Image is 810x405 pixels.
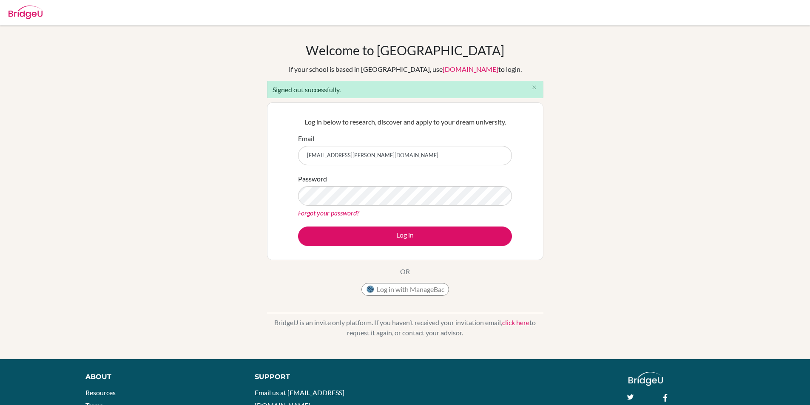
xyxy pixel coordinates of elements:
[298,227,512,246] button: Log in
[526,81,543,94] button: Close
[298,133,314,144] label: Email
[361,283,449,296] button: Log in with ManageBac
[298,174,327,184] label: Password
[289,64,522,74] div: If your school is based in [GEOGRAPHIC_DATA], use to login.
[267,317,543,338] p: BridgeU is an invite only platform. If you haven’t received your invitation email, to request it ...
[502,318,529,326] a: click here
[298,209,359,217] a: Forgot your password?
[306,42,504,58] h1: Welcome to [GEOGRAPHIC_DATA]
[85,388,116,397] a: Resources
[443,65,498,73] a: [DOMAIN_NAME]
[255,372,395,382] div: Support
[298,117,512,127] p: Log in below to research, discover and apply to your dream university.
[628,372,663,386] img: logo_white@2x-f4f0deed5e89b7ecb1c2cc34c3e3d731f90f0f143d5ea2071677605dd97b5244.png
[9,6,43,19] img: Bridge-U
[267,81,543,98] div: Signed out successfully.
[85,372,236,382] div: About
[531,84,537,91] i: close
[400,266,410,277] p: OR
